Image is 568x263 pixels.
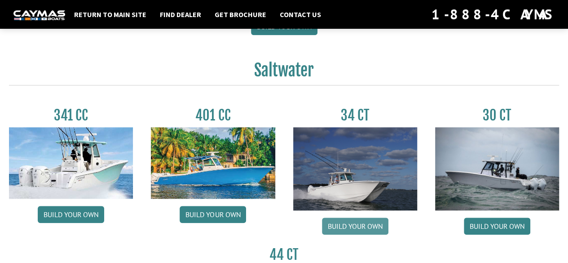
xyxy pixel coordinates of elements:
[432,4,555,24] div: 1-888-4CAYMAS
[70,9,151,20] a: Return to main site
[275,9,326,20] a: Contact Us
[435,107,559,124] h3: 30 CT
[210,9,271,20] a: Get Brochure
[13,10,65,20] img: white-logo-c9c8dbefe5ff5ceceb0f0178aa75bf4bb51f6bca0971e226c86eb53dfe498488.png
[222,246,346,263] h3: 44 CT
[9,127,133,199] img: 341CC-thumbjpg.jpg
[38,206,104,223] a: Build your own
[293,107,417,124] h3: 34 CT
[155,9,206,20] a: Find Dealer
[9,107,133,124] h3: 341 CC
[151,107,275,124] h3: 401 CC
[293,127,417,210] img: Caymas_34_CT_pic_1.jpg
[180,206,246,223] a: Build your own
[9,60,559,85] h2: Saltwater
[464,218,530,235] a: Build your own
[435,127,559,210] img: 30_CT_photo_shoot_for_caymas_connect.jpg
[322,218,388,235] a: Build your own
[151,127,275,199] img: 401CC_thumb.pg.jpg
